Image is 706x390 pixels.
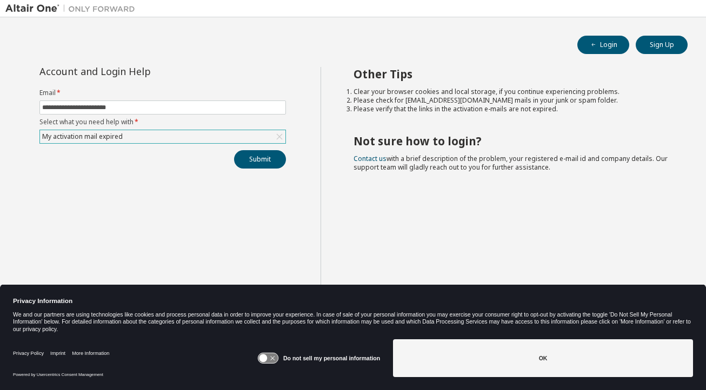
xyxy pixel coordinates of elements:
[354,154,668,172] span: with a brief description of the problem, your registered e-mail id and company details. Our suppo...
[354,67,669,81] h2: Other Tips
[39,118,286,126] label: Select what you need help with
[234,150,286,169] button: Submit
[41,131,124,143] div: My activation mail expired
[636,36,688,54] button: Sign Up
[5,3,141,14] img: Altair One
[39,89,286,97] label: Email
[39,67,237,76] div: Account and Login Help
[354,96,669,105] li: Please check for [EMAIL_ADDRESS][DOMAIN_NAME] mails in your junk or spam folder.
[354,154,387,163] a: Contact us
[354,134,669,148] h2: Not sure how to login?
[354,105,669,113] li: Please verify that the links in the activation e-mails are not expired.
[354,88,669,96] li: Clear your browser cookies and local storage, if you continue experiencing problems.
[40,130,285,143] div: My activation mail expired
[577,36,629,54] button: Login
